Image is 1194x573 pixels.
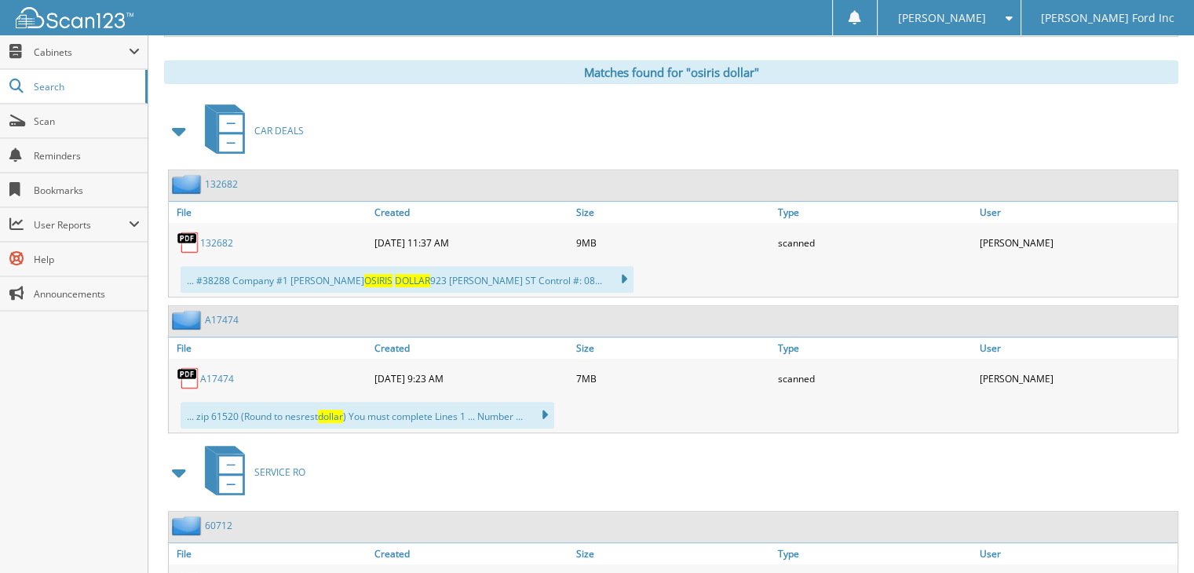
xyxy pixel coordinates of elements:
div: Matches found for "osiris dollar" [164,60,1178,84]
span: Search [34,80,137,93]
a: Created [371,202,572,223]
a: Created [371,338,572,359]
a: User [976,338,1178,359]
a: User [976,543,1178,564]
a: A17474 [205,313,239,327]
span: Announcements [34,287,140,301]
div: ... #38288 Company #1 [PERSON_NAME] 923 [PERSON_NAME] ST Control #: 08... [181,266,634,293]
a: Type [774,543,976,564]
div: ... zip 61520 (Round to nesrest ) You must complete Lines 1 ... Number ... [181,402,554,429]
a: Size [572,202,774,223]
span: SERVICE RO [254,465,305,479]
a: Size [572,338,774,359]
div: scanned [774,363,976,394]
a: 132682 [205,177,238,191]
a: CAR DEALS [195,100,304,162]
img: PDF.png [177,367,200,390]
a: Size [572,543,774,564]
a: User [976,202,1178,223]
div: [PERSON_NAME] [976,363,1178,394]
div: 9MB [572,227,774,258]
img: PDF.png [177,231,200,254]
span: Help [34,253,140,266]
span: Reminders [34,149,140,162]
span: Cabinets [34,46,129,59]
a: Type [774,338,976,359]
span: DOLLAR [395,274,430,287]
img: folder2.png [172,516,205,535]
div: [DATE] 9:23 AM [371,363,572,394]
span: User Reports [34,218,129,232]
img: scan123-logo-white.svg [16,7,133,28]
a: File [169,202,371,223]
div: scanned [774,227,976,258]
a: SERVICE RO [195,441,305,503]
span: CAR DEALS [254,124,304,137]
span: [PERSON_NAME] [897,13,985,23]
img: folder2.png [172,174,205,194]
div: [DATE] 11:37 AM [371,227,572,258]
iframe: Chat Widget [1115,498,1194,573]
a: A17474 [200,372,234,385]
span: OSIRIS [364,274,393,287]
a: Type [774,202,976,223]
div: [PERSON_NAME] [976,227,1178,258]
span: Bookmarks [34,184,140,197]
span: [PERSON_NAME] Ford Inc [1041,13,1174,23]
a: File [169,338,371,359]
span: dollar [318,410,343,423]
a: 60712 [205,519,232,532]
a: File [169,543,371,564]
a: Created [371,543,572,564]
img: folder2.png [172,310,205,330]
div: 7MB [572,363,774,394]
a: 132682 [200,236,233,250]
span: Scan [34,115,140,128]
